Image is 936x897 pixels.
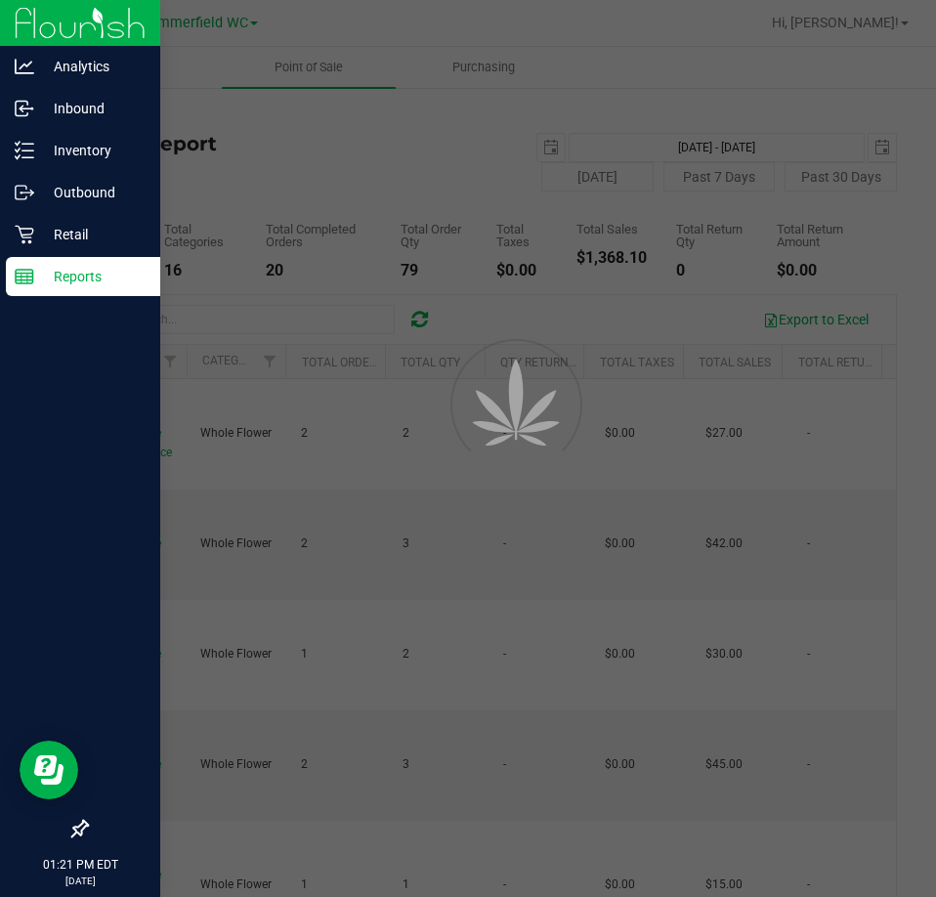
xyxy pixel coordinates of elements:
[15,225,34,244] inline-svg: Retail
[34,55,151,78] p: Analytics
[34,265,151,288] p: Reports
[15,141,34,160] inline-svg: Inventory
[9,856,151,874] p: 01:21 PM EDT
[9,874,151,888] p: [DATE]
[34,97,151,120] p: Inbound
[34,181,151,204] p: Outbound
[34,223,151,246] p: Retail
[15,57,34,76] inline-svg: Analytics
[34,139,151,162] p: Inventory
[15,99,34,118] inline-svg: Inbound
[20,741,78,799] iframe: Resource center
[15,267,34,286] inline-svg: Reports
[15,183,34,202] inline-svg: Outbound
